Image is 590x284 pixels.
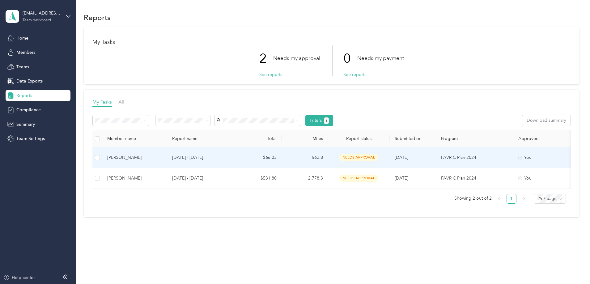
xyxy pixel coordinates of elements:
span: needs approval [339,175,378,182]
a: 1 [507,194,516,203]
td: $531.80 [235,168,282,189]
div: [PERSON_NAME] [107,154,162,161]
span: Showing 2 out of 2 [454,194,492,203]
td: FAVR C Plan 2024 [436,147,513,168]
li: Previous Page [494,194,504,204]
td: FAVR C Plan 2024 [436,168,513,189]
li: 1 [507,194,516,204]
h1: My Tasks [92,39,571,45]
td: 2,778.3 [282,168,328,189]
td: $66.03 [235,147,282,168]
span: All [118,99,124,105]
span: [DATE] [395,176,408,181]
th: Approvers [513,130,575,147]
button: Download summary [522,115,571,126]
p: 2 [259,45,273,71]
span: 25 / page [537,194,562,203]
span: needs approval [339,154,378,161]
th: Member name [102,130,167,147]
span: Report status [333,136,385,141]
p: [DATE] - [DATE] [172,175,230,182]
button: right [519,194,529,204]
div: You [518,154,570,161]
p: FAVR C Plan 2024 [441,154,508,161]
p: FAVR C Plan 2024 [441,175,508,182]
th: Report name [167,130,235,147]
span: 1 [325,118,327,124]
span: My Tasks [92,99,112,105]
span: [DATE] [395,155,408,160]
button: left [494,194,504,204]
p: Needs my approval [273,54,320,62]
th: Program [436,130,513,147]
div: You [518,175,570,182]
span: Members [16,49,35,56]
button: Filters1 [305,115,333,126]
h1: Reports [84,14,111,21]
p: 0 [343,45,357,71]
span: Home [16,35,28,41]
span: Summary [16,121,35,128]
td: 562.8 [282,147,328,168]
div: Page Size [534,194,566,204]
th: Submitted on [390,130,436,147]
div: [PERSON_NAME] [107,175,162,182]
iframe: Everlance-gr Chat Button Frame [555,249,590,284]
span: right [522,197,526,201]
span: Teams [16,64,29,70]
span: Reports [16,92,32,99]
button: Help center [3,274,35,281]
p: Needs my payment [357,54,404,62]
p: [DATE] - [DATE] [172,154,230,161]
span: left [497,197,501,201]
div: Member name [107,136,162,141]
div: Miles [287,136,323,141]
span: Team Settings [16,135,45,142]
li: Next Page [519,194,529,204]
button: See reports [259,71,282,78]
button: See reports [343,71,366,78]
div: Team dashboard [23,19,51,22]
button: 1 [324,117,329,124]
div: [EMAIL_ADDRESS][PERSON_NAME][DOMAIN_NAME] [23,10,61,16]
div: Total [240,136,277,141]
span: Compliance [16,107,41,113]
span: Data Exports [16,78,43,84]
